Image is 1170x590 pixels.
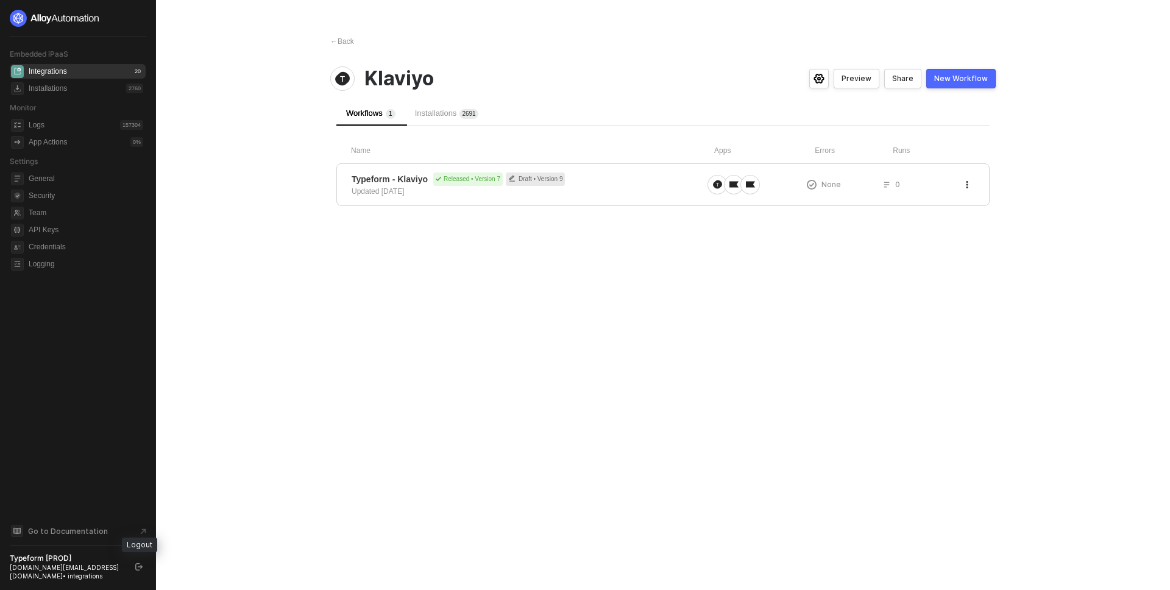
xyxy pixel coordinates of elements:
[29,205,143,220] span: Team
[926,69,996,88] button: New Workflow
[29,240,143,254] span: Credentials
[10,553,124,563] div: Typeform [PROD]
[892,74,913,84] div: Share
[351,146,714,156] div: Name
[29,222,143,237] span: API Keys
[11,525,23,537] span: documentation
[132,66,143,76] div: 20
[472,110,476,117] span: 1
[126,84,143,93] div: 2760
[29,171,143,186] span: General
[893,146,975,156] div: Runs
[11,224,24,236] span: api-key
[352,173,428,185] span: Typeform - Klaviyo
[364,67,434,90] span: Klaviyo
[10,10,100,27] img: logo
[29,257,143,271] span: Logging
[11,65,24,78] span: integrations
[466,110,469,117] span: 6
[330,37,338,46] span: ←
[135,563,143,570] span: logout
[11,207,24,219] span: team
[137,525,149,538] span: document-arrow
[934,74,988,84] div: New Workflow
[714,146,815,156] div: Apps
[335,71,350,86] img: integration-icon
[11,119,24,132] span: icon-logs
[10,103,37,112] span: Monitor
[28,526,108,536] span: Go to Documentation
[352,186,404,197] div: Updated [DATE]
[11,241,24,254] span: credentials
[29,66,67,77] div: Integrations
[821,179,841,190] span: None
[10,524,146,538] a: Knowledge Base
[883,181,890,188] span: icon-list
[815,146,893,156] div: Errors
[11,190,24,202] span: security
[122,538,157,552] div: Logout
[834,69,879,88] button: Preview
[895,179,900,190] span: 0
[462,110,466,117] span: 2
[29,84,67,94] div: Installations
[506,172,565,186] div: Draft • Version 9
[469,110,473,117] span: 9
[746,180,755,189] img: icon
[459,109,478,119] sup: 2691
[29,188,143,203] span: Security
[330,37,354,47] div: Back
[415,108,478,118] span: Installations
[29,120,44,130] div: Logs
[11,258,24,271] span: logging
[11,82,24,95] span: installations
[11,172,24,185] span: general
[10,10,146,27] a: logo
[10,563,124,580] div: [DOMAIN_NAME][EMAIL_ADDRESS][DOMAIN_NAME] • integrations
[729,180,739,189] img: icon
[814,74,824,84] span: icon-settings
[807,180,817,190] span: icon-exclamation
[713,180,722,189] img: icon
[10,157,38,166] span: Settings
[346,108,395,118] span: Workflows
[10,49,68,59] span: Embedded iPaaS
[130,137,143,147] div: 0 %
[884,69,921,88] button: Share
[842,74,871,84] div: Preview
[29,137,67,147] div: App Actions
[433,172,503,186] div: Released • Version 7
[11,136,24,149] span: icon-app-actions
[389,110,392,117] span: 1
[120,120,143,130] div: 157304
